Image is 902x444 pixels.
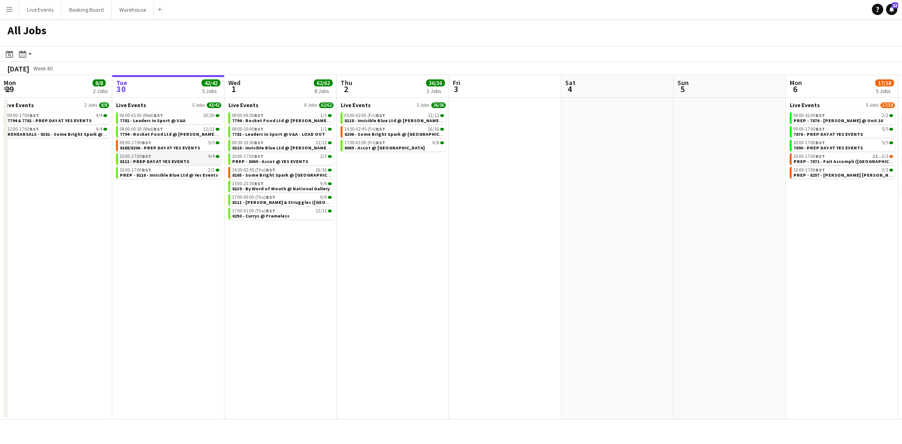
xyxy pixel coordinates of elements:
[677,78,689,87] span: Sun
[93,79,106,86] span: 8/8
[8,131,151,137] span: REHEARSALS - 8381 - Some Bright Spark @ Silvertown Studios
[453,78,460,87] span: Fri
[793,154,825,159] span: 10:00-17:00
[319,102,334,108] span: 62/62
[116,101,221,109] a: Live Events5 Jobs42/42
[202,79,220,86] span: 42/42
[96,127,102,132] span: 4/4
[320,127,327,132] span: 1/1
[266,208,275,214] span: BST
[427,87,444,94] div: 3 Jobs
[232,126,332,137] a: 08:00-10:00BST1/17781 - Leaders in Sport @ V&A - LOAD OUT
[328,169,332,171] span: 16/16
[232,194,332,205] a: 17:00-00:00 (Thu)BST9/98111 - [PERSON_NAME] & Struggles ([GEOGRAPHIC_DATA]) Ltd @ [PERSON_NAME][G...
[232,117,380,124] span: 7794 - Rocket Food Ltd @ Wallace Collection - LOAD OUT
[328,141,332,144] span: 12/12
[793,154,893,159] div: •
[228,101,258,109] span: Live Events
[232,140,332,150] a: 09:30-19:30BST12/128118 - Invisible Blue Ltd @ [PERSON_NAME][GEOGRAPHIC_DATA]
[142,167,151,173] span: BST
[788,84,802,94] span: 6
[254,153,264,159] span: BST
[154,126,163,132] span: BST
[341,101,371,109] span: Live Events
[880,102,895,108] span: 17/18
[316,140,327,145] span: 12/12
[341,78,352,87] span: Thu
[440,114,444,117] span: 12/12
[120,167,219,178] a: 10:00-17:00BST2/2PREP - 8118 - Invisible Blue Ltd @ Yes Events
[120,127,163,132] span: 08:00-00:30 (Wed)
[85,102,97,108] span: 2 Jobs
[232,209,275,213] span: 17:00-01:00 (Thu)
[892,2,898,8] span: 13
[872,154,878,159] span: 2I
[8,127,39,132] span: 12:00-17:00
[120,117,186,124] span: 7781 - Leaders in Sport @ V&A
[793,167,893,178] a: 10:00-17:00BST3/3PREP - 8257 - [PERSON_NAME] [PERSON_NAME] International @ Yes Events
[232,140,264,145] span: 09:30-19:30
[96,113,102,118] span: 4/4
[8,126,107,137] a: 12:00-17:00BST4/4REHEARSALS - 8381 - Some Bright Spark @ [GEOGRAPHIC_DATA]
[62,0,112,19] button: Booking Board
[208,168,215,172] span: 2/2
[232,199,463,205] span: 8111 - Heidrick & Struggles (UK) Ltd @ Tate Modern
[208,140,215,145] span: 5/5
[115,84,127,94] span: 30
[793,145,863,151] span: 7690 - PREP DAY AT YES EVENTS
[564,84,575,94] span: 4
[232,127,264,132] span: 08:00-10:00
[328,155,332,158] span: 2/2
[344,127,385,132] span: 14:30-02:45 (Fri)
[314,79,333,86] span: 62/62
[232,113,264,118] span: 08:00-09:30
[344,112,444,123] a: 05:00-02:00 (Fri)BST12/128118 - Invisible Blue Ltd @ [PERSON_NAME][GEOGRAPHIC_DATA]
[19,0,62,19] button: Live Events
[232,154,264,159] span: 10:00-17:00
[208,154,215,159] span: 4/4
[320,113,327,118] span: 1/1
[120,126,219,137] a: 08:00-00:30 (Wed)BST11/117794 - Rocket Food Ltd @ [PERSON_NAME] Collection
[304,102,317,108] span: 8 Jobs
[232,131,325,137] span: 7781 - Leaders in Sport @ V&A - LOAD OUT
[328,210,332,212] span: 12/12
[8,113,39,118] span: 09:00-17:00
[116,101,146,109] span: Live Events
[120,131,241,137] span: 7794 - Rocket Food Ltd @ Wallace Collection
[816,126,825,132] span: BST
[116,78,127,87] span: Tue
[232,168,275,172] span: 14:30-02:45 (Thu)
[120,172,218,178] span: PREP - 8118 - Invisible Blue Ltd @ Yes Events
[216,169,219,171] span: 2/2
[116,101,221,180] div: Live Events5 Jobs42/4206:00-01:00 (Wed)BST20/207781 - Leaders in Sport @ V&A08:00-00:30 (Wed)BST1...
[344,145,425,151] span: 8069 - Ascot @ National Gallery
[228,101,334,109] a: Live Events8 Jobs62/62
[120,140,219,150] a: 09:00-17:00BST5/58165/8206 - PREP DAY AT YES EVENTS
[451,84,460,94] span: 3
[431,102,446,108] span: 36/36
[31,65,54,72] span: Week 40
[889,128,893,131] span: 5/5
[216,155,219,158] span: 4/4
[203,113,215,118] span: 20/20
[232,213,289,219] span: 8250 - Currys @ Frameless
[882,127,888,132] span: 5/5
[4,101,109,109] a: Live Events2 Jobs8/8
[882,113,888,118] span: 2/2
[103,114,107,117] span: 4/4
[216,128,219,131] span: 11/11
[120,154,151,159] span: 10:00-17:00
[889,169,893,171] span: 3/3
[344,117,488,124] span: 8118 - Invisible Blue Ltd @ Tate Modern
[790,101,895,180] div: Live Events5 Jobs17/1808:00-16:00BST2/2PREP - 7876 - [PERSON_NAME] @ Unit 1009:00-17:00BST5/57876...
[192,102,205,108] span: 5 Jobs
[120,112,219,123] a: 06:00-01:00 (Wed)BST20/207781 - Leaders in Sport @ V&A
[428,127,439,132] span: 16/16
[254,140,264,146] span: BST
[93,87,108,94] div: 2 Jobs
[882,140,888,145] span: 5/5
[8,64,29,73] div: [DATE]
[142,153,151,159] span: BST
[886,4,897,15] a: 13
[120,158,189,164] span: 8111 - PREP DAY AT YES EVENTS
